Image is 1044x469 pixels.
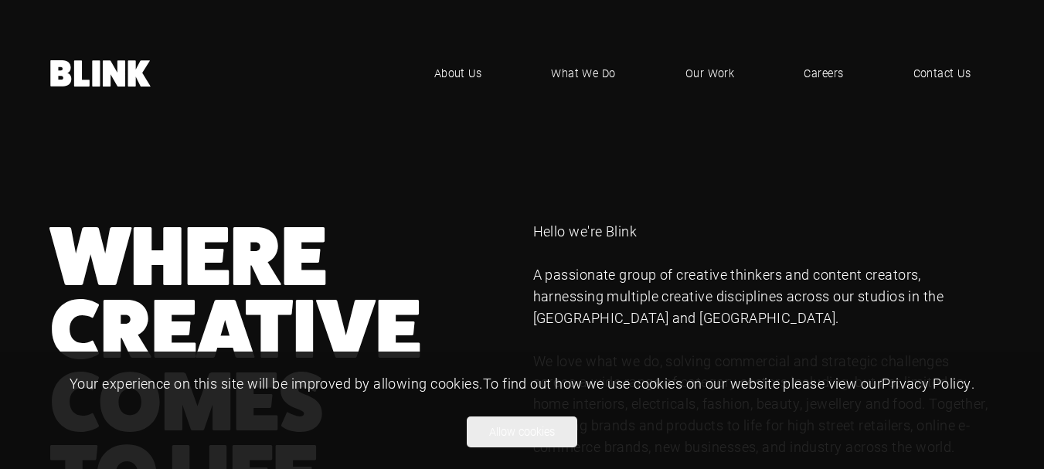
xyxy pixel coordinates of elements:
[685,65,735,82] span: Our Work
[411,50,505,97] a: About Us
[533,264,995,329] p: A passionate group of creative thinkers and content creators, harnessing multiple creative discip...
[913,65,971,82] span: Contact Us
[467,416,577,447] button: Allow cookies
[50,60,151,87] img: Hello, We are Blink
[662,50,758,97] a: Our Work
[890,50,995,97] a: Contact Us
[50,60,151,87] a: Home
[551,65,616,82] span: What We Do
[533,221,995,243] p: Hello we're Blink
[434,65,482,82] span: About Us
[70,374,974,393] span: Your experience on this site will be improved by allowing cookies. To find out how we use cookies...
[528,50,639,97] a: What We Do
[780,50,866,97] a: Careers
[533,351,995,458] p: We love what we do, solving commercial and strategic challenges across a wide range of category s...
[882,374,971,393] a: Privacy Policy
[804,65,843,82] span: Careers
